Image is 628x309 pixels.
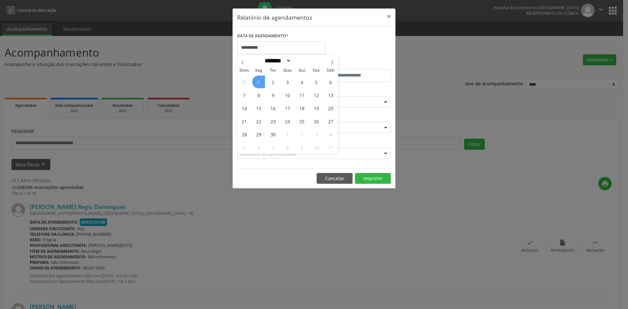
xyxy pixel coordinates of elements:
span: Setembro 7, 2025 [238,89,251,101]
span: Outubro 7, 2025 [267,141,279,154]
span: Setembro 3, 2025 [281,76,294,88]
span: Setembro 4, 2025 [295,76,308,88]
span: Setembro 24, 2025 [281,115,294,128]
button: Cancelar [317,173,353,184]
span: Outubro 4, 2025 [324,128,337,141]
span: Outubro 5, 2025 [238,141,251,154]
span: Setembro 18, 2025 [295,102,308,114]
span: Sáb [323,68,338,73]
select: Month [262,57,291,64]
input: Year [291,57,313,64]
span: Agosto 31, 2025 [238,76,251,88]
span: Setembro 23, 2025 [267,115,279,128]
span: Setembro 25, 2025 [295,115,308,128]
span: Setembro 16, 2025 [267,102,279,114]
label: ATÉ [316,59,391,69]
span: Sex [309,68,323,73]
span: Setembro 26, 2025 [310,115,323,128]
span: Ter [266,68,280,73]
span: Setembro 27, 2025 [324,115,337,128]
span: Outubro 3, 2025 [310,128,323,141]
span: Setembro 11, 2025 [295,89,308,101]
span: Setembro 2, 2025 [267,76,279,88]
span: Setembro 19, 2025 [310,102,323,114]
span: Seg [252,68,266,73]
button: Imprimir [355,173,391,184]
span: Qui [295,68,309,73]
span: Setembro 10, 2025 [281,89,294,101]
span: Setembro 30, 2025 [267,128,279,141]
span: Setembro 8, 2025 [252,89,265,101]
span: Setembro 1, 2025 [252,76,265,88]
span: Outubro 9, 2025 [295,141,308,154]
span: Dom [237,68,252,73]
span: Setembro 15, 2025 [252,102,265,114]
span: Setembro 13, 2025 [324,89,337,101]
span: Setembro 6, 2025 [324,76,337,88]
button: Close [382,9,395,25]
h5: Relatório de agendamentos [237,13,312,22]
span: Setembro 29, 2025 [252,128,265,141]
span: Outubro 8, 2025 [281,141,294,154]
label: DATA DE AGENDAMENTO [237,31,288,41]
span: Selecione um profissional [239,150,296,157]
span: Setembro 21, 2025 [238,115,251,128]
span: Setembro 9, 2025 [267,89,279,101]
span: Setembro 20, 2025 [324,102,337,114]
span: Outubro 11, 2025 [324,141,337,154]
span: Outubro 10, 2025 [310,141,323,154]
span: Setembro 12, 2025 [310,89,323,101]
span: Setembro 14, 2025 [238,102,251,114]
span: Setembro 22, 2025 [252,115,265,128]
span: Outubro 2, 2025 [295,128,308,141]
span: Setembro 28, 2025 [238,128,251,141]
span: Outubro 6, 2025 [252,141,265,154]
span: Setembro 17, 2025 [281,102,294,114]
span: Setembro 5, 2025 [310,76,323,88]
span: Qua [280,68,295,73]
span: Outubro 1, 2025 [281,128,294,141]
